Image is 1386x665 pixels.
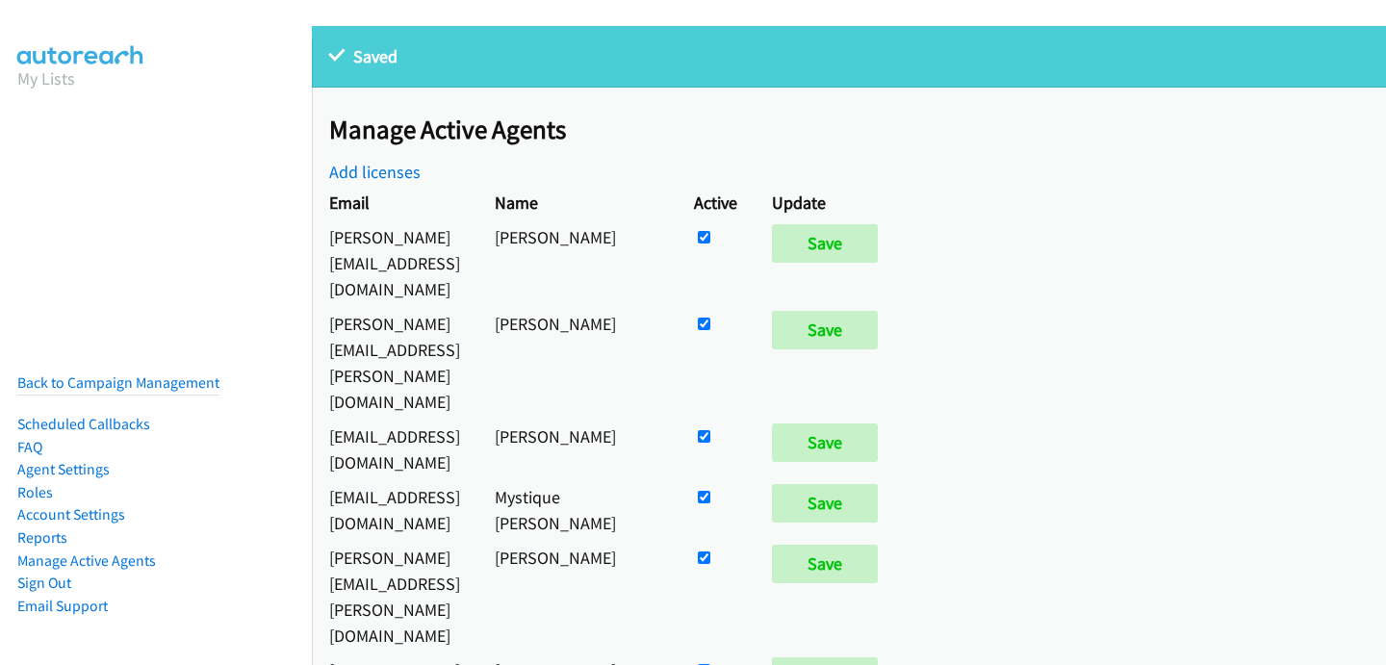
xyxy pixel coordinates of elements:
[312,479,477,540] td: [EMAIL_ADDRESS][DOMAIN_NAME]
[17,483,53,501] a: Roles
[17,574,71,592] a: Sign Out
[677,185,755,219] th: Active
[772,224,878,263] input: Save
[329,161,421,183] a: Add licenses
[477,479,677,540] td: Mystique [PERSON_NAME]
[17,373,219,392] a: Back to Campaign Management
[312,185,477,219] th: Email
[329,114,1386,146] h2: Manage Active Agents
[477,419,677,479] td: [PERSON_NAME]
[772,545,878,583] input: Save
[329,43,1369,69] p: Saved
[312,419,477,479] td: [EMAIL_ADDRESS][DOMAIN_NAME]
[772,484,878,523] input: Save
[755,185,904,219] th: Update
[477,185,677,219] th: Name
[772,423,878,462] input: Save
[312,219,477,306] td: [PERSON_NAME][EMAIL_ADDRESS][DOMAIN_NAME]
[477,540,677,652] td: [PERSON_NAME]
[17,551,156,570] a: Manage Active Agents
[17,415,150,433] a: Scheduled Callbacks
[17,438,42,456] a: FAQ
[312,306,477,419] td: [PERSON_NAME][EMAIL_ADDRESS][PERSON_NAME][DOMAIN_NAME]
[17,67,75,90] a: My Lists
[772,311,878,349] input: Save
[17,528,67,547] a: Reports
[477,219,677,306] td: [PERSON_NAME]
[17,505,125,524] a: Account Settings
[477,306,677,419] td: [PERSON_NAME]
[17,597,108,615] a: Email Support
[17,460,110,478] a: Agent Settings
[312,540,477,652] td: [PERSON_NAME][EMAIL_ADDRESS][PERSON_NAME][DOMAIN_NAME]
